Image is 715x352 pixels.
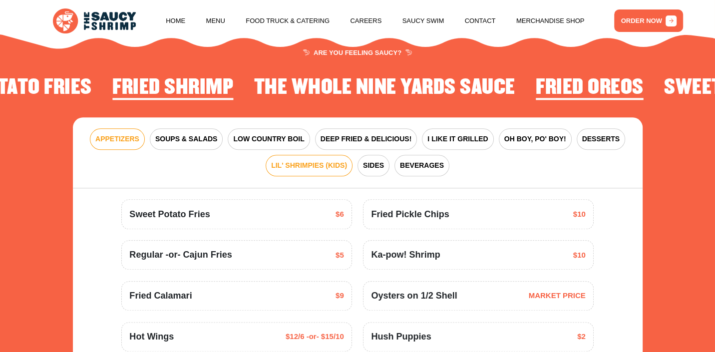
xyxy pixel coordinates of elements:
img: logo [53,8,136,33]
a: Saucy Swim [402,2,444,40]
span: $2 [577,331,586,343]
span: I LIKE IT GRILLED [427,134,488,144]
span: $9 [336,290,344,302]
li: 1 of 4 [112,76,233,102]
a: Careers [350,2,381,40]
span: Hush Puppies [371,330,431,344]
span: DEEP FRIED & DELICIOUS! [321,134,412,144]
span: MARKET PRICE [529,290,586,302]
span: DESSERTS [582,134,620,144]
button: DESSERTS [577,128,625,150]
a: Home [166,2,185,40]
button: OH BOY, PO' BOY! [499,128,572,150]
button: SOUPS & SALADS [150,128,223,150]
span: $5 [336,250,344,261]
a: Food Truck & Catering [246,2,330,40]
h2: Fried Shrimp [112,76,233,99]
span: SOUPS & SALADS [155,134,217,144]
h2: Fried Oreos [536,76,644,99]
span: SIDES [363,160,384,171]
span: $10 [573,250,586,261]
li: 2 of 4 [254,76,515,102]
a: Contact [465,2,496,40]
span: OH BOY, PO' BOY! [504,134,566,144]
button: DEEP FRIED & DELICIOUS! [315,128,417,150]
a: Menu [206,2,225,40]
button: APPETIZERS [90,128,145,150]
button: SIDES [357,155,389,176]
span: Sweet Potato Fries [129,208,210,221]
span: Fried Pickle Chips [371,208,449,221]
span: $12/6 -or- $15/10 [286,331,344,343]
span: APPETIZERS [95,134,139,144]
button: LIL' SHRIMPIES (KIDS) [266,155,353,176]
button: I LIKE IT GRILLED [422,128,493,150]
span: BEVERAGES [400,160,444,171]
span: Hot Wings [129,330,174,344]
li: 3 of 4 [536,76,644,102]
span: Regular -or- Cajun Fries [129,248,232,262]
span: Ka-pow! Shrimp [371,248,440,262]
a: Merchandise Shop [516,2,585,40]
h2: The Whole Nine Yards Sauce [254,76,515,99]
a: ORDER NOW [614,9,683,32]
span: Oysters on 1/2 Shell [371,289,457,303]
button: LOW COUNTRY BOIL [228,128,310,150]
span: $10 [573,209,586,220]
span: $6 [336,209,344,220]
span: Fried Calamari [129,289,192,303]
span: LOW COUNTRY BOIL [233,134,304,144]
span: ARE YOU FEELING SAUCY? [303,49,411,56]
button: BEVERAGES [394,155,449,176]
span: LIL' SHRIMPIES (KIDS) [271,160,347,171]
